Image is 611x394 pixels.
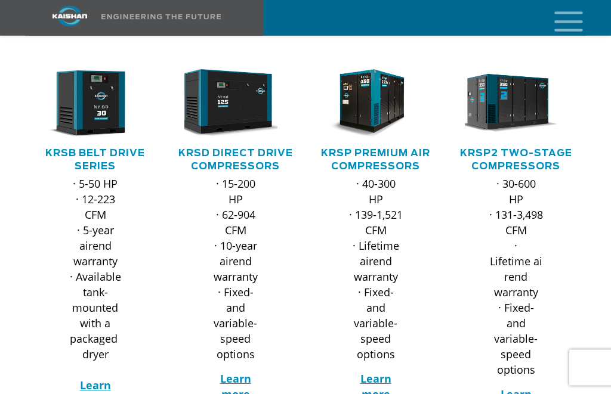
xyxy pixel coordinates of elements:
[550,8,570,28] a: mobile menu
[348,176,403,362] p: · 40-300 HP · 139-1,521 CFM · Lifetime airend warranty · Fixed- and variable-speed options
[465,70,567,138] div: krsp350
[25,6,115,27] img: kaishan logo
[208,176,263,362] p: · 15-200 HP · 62-904 CFM · 10-year airend warranty · Fixed- and variable-speed options
[178,149,293,172] a: KRSD Direct Drive Compressors
[101,14,221,20] img: Engineering the future
[175,70,277,138] img: krsd125
[489,176,543,378] p: · 30-600 HP · 131-3,498 CFM · Lifetime airend warranty · Fixed- and variable-speed options
[45,149,145,172] a: KRSB Belt Drive Series
[325,70,427,138] div: krsp150
[35,70,137,138] img: krsb30
[321,149,430,172] a: KRSP Premium Air Compressors
[184,70,286,138] div: krsd125
[456,70,558,138] img: krsp350
[44,70,146,138] div: krsb30
[460,149,572,172] a: KRSP2 Two-Stage Compressors
[316,70,418,138] img: krsp150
